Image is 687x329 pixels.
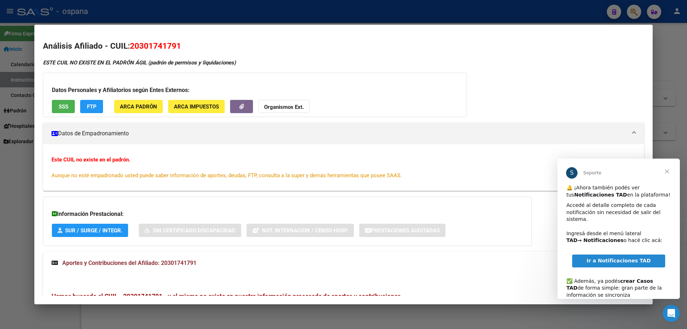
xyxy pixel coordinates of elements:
button: Not. Internacion / Censo Hosp. [247,224,354,237]
span: SUR / SURGE / INTEGR. [65,227,122,234]
span: Aportes y Contribuciones del Afiliado: 20301741791 [62,260,196,266]
button: SUR / SURGE / INTEGR. [52,224,128,237]
button: Organismos Ext. [258,100,310,113]
iframe: Intercom live chat [663,305,680,322]
span: SSS [59,103,68,110]
strong: ESTE CUIL NO EXISTE EN EL PADRÓN ÁGIL (padrón de permisos y liquidaciones) [43,59,236,66]
div: Datos de Empadronamiento [43,144,644,191]
button: FTP [80,100,103,113]
button: Prestaciones Auditadas [359,224,445,237]
span: FTP [87,103,97,110]
span: Not. Internacion / Censo Hosp. [262,227,348,234]
span: Hemos buscado el CUIL - 20301741791 - y el mismo no existe en nuestra información procesada de ap... [52,292,401,300]
button: SSS [52,100,75,113]
button: ARCA Padrón [114,100,163,113]
mat-expansion-panel-header: Datos de Empadronamiento [43,123,644,144]
button: Sin Certificado Discapacidad [139,224,241,237]
span: Sin Certificado Discapacidad [153,227,235,234]
span: Prestaciones Auditadas [371,227,440,234]
h2: Análisis Afiliado - CUIL: [43,40,644,52]
iframe: Intercom live chat mensaje [557,159,680,299]
strong: Este CUIL no existe en el padrón. [52,156,130,163]
mat-panel-title: Datos de Empadronamiento [52,129,627,138]
h3: Datos Personales y Afiliatorios según Entes Externos: [52,86,458,95]
span: ARCA Impuestos [174,103,219,110]
span: Aunque no esté empadronado usted puede saber información de aportes, deudas, FTP, consulta a la s... [52,172,402,179]
h3: Información Prestacional: [52,210,523,218]
div: ✅ Además, ya podés de forma simple: gran parte de la información se sincroniza automáticamente y ... [9,112,113,161]
span: 20301741791 [130,41,181,50]
button: ARCA Impuestos [168,100,225,113]
span: ARCA Padrón [120,103,157,110]
mat-expansion-panel-header: Aportes y Contribuciones del Afiliado: 20301741791 [43,252,644,275]
strong: Organismos Ext. [264,104,304,110]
